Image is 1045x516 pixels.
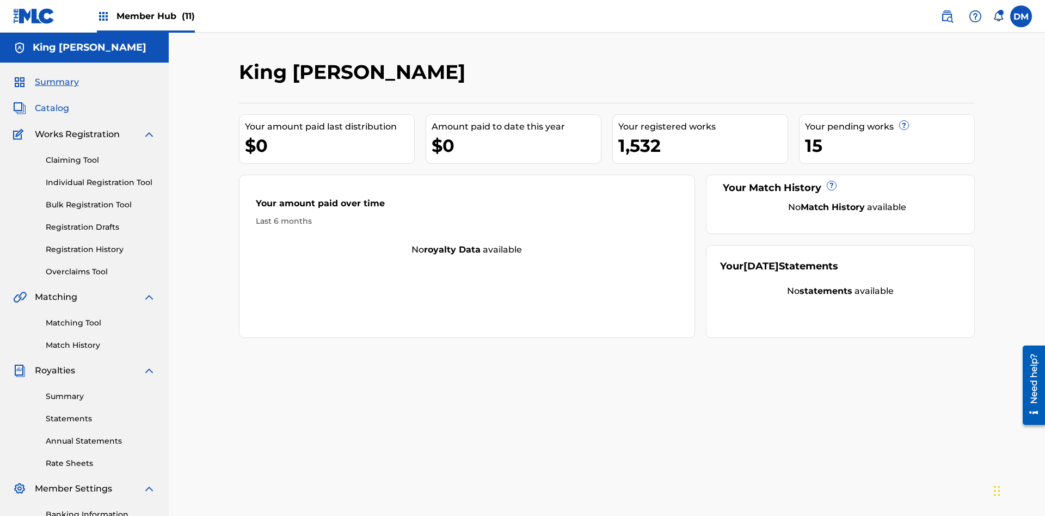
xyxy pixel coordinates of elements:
[800,286,852,296] strong: statements
[46,199,156,211] a: Bulk Registration Tool
[1015,341,1045,431] iframe: Resource Center
[618,120,788,133] div: Your registered works
[35,76,79,89] span: Summary
[13,482,26,495] img: Member Settings
[941,10,954,23] img: search
[182,11,195,21] span: (11)
[245,133,414,158] div: $0
[143,364,156,377] img: expand
[256,216,678,227] div: Last 6 months
[993,11,1004,22] div: Notifications
[801,202,865,212] strong: Match History
[256,197,678,216] div: Your amount paid over time
[805,133,974,158] div: 15
[991,464,1045,516] iframe: Chat Widget
[432,133,601,158] div: $0
[964,5,986,27] div: Help
[239,60,471,84] h2: King [PERSON_NAME]
[13,128,27,141] img: Works Registration
[720,285,961,298] div: No available
[734,201,961,214] div: No available
[424,244,481,255] strong: royalty data
[13,364,26,377] img: Royalties
[720,259,838,274] div: Your Statements
[13,8,55,24] img: MLC Logo
[35,482,112,495] span: Member Settings
[46,435,156,447] a: Annual Statements
[143,291,156,304] img: expand
[35,291,77,304] span: Matching
[35,102,69,115] span: Catalog
[994,475,1000,507] div: Drag
[13,102,69,115] a: CatalogCatalog
[720,181,961,195] div: Your Match History
[936,5,958,27] a: Public Search
[46,413,156,425] a: Statements
[116,10,195,22] span: Member Hub
[33,41,146,54] h5: King McTesterson
[35,364,75,377] span: Royalties
[46,177,156,188] a: Individual Registration Tool
[618,133,788,158] div: 1,532
[46,266,156,278] a: Overclaims Tool
[13,76,26,89] img: Summary
[46,458,156,469] a: Rate Sheets
[143,482,156,495] img: expand
[13,102,26,115] img: Catalog
[13,41,26,54] img: Accounts
[46,155,156,166] a: Claiming Tool
[245,120,414,133] div: Your amount paid last distribution
[143,128,156,141] img: expand
[969,10,982,23] img: help
[13,76,79,89] a: SummarySummary
[805,120,974,133] div: Your pending works
[46,391,156,402] a: Summary
[97,10,110,23] img: Top Rightsholders
[46,222,156,233] a: Registration Drafts
[900,121,908,130] span: ?
[46,244,156,255] a: Registration History
[46,317,156,329] a: Matching Tool
[35,128,120,141] span: Works Registration
[432,120,601,133] div: Amount paid to date this year
[46,340,156,351] a: Match History
[827,181,836,190] span: ?
[743,260,779,272] span: [DATE]
[13,291,27,304] img: Matching
[239,243,694,256] div: No available
[1010,5,1032,27] div: User Menu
